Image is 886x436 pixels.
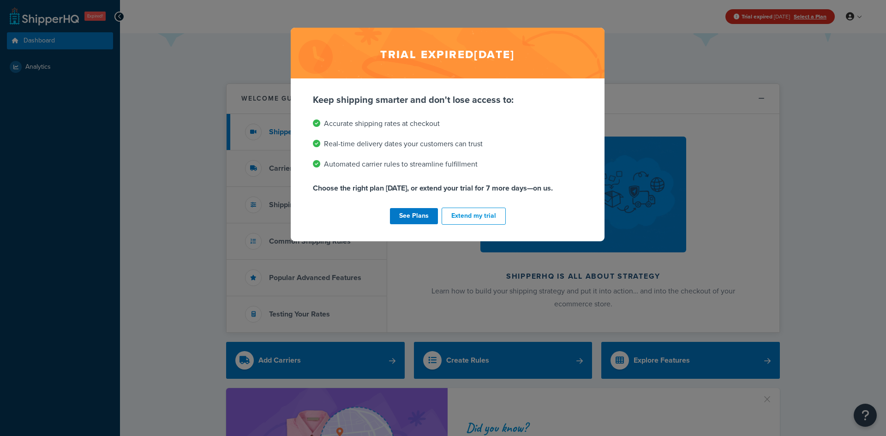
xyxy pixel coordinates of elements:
[313,158,582,171] li: Automated carrier rules to streamline fulfillment
[313,117,582,130] li: Accurate shipping rates at checkout
[390,208,438,224] a: See Plans
[291,28,605,78] h2: Trial expired [DATE]
[442,208,506,225] button: Extend my trial
[313,137,582,150] li: Real-time delivery dates your customers can trust
[313,182,582,195] p: Choose the right plan [DATE], or extend your trial for 7 more days—on us.
[313,93,582,106] p: Keep shipping smarter and don't lose access to:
